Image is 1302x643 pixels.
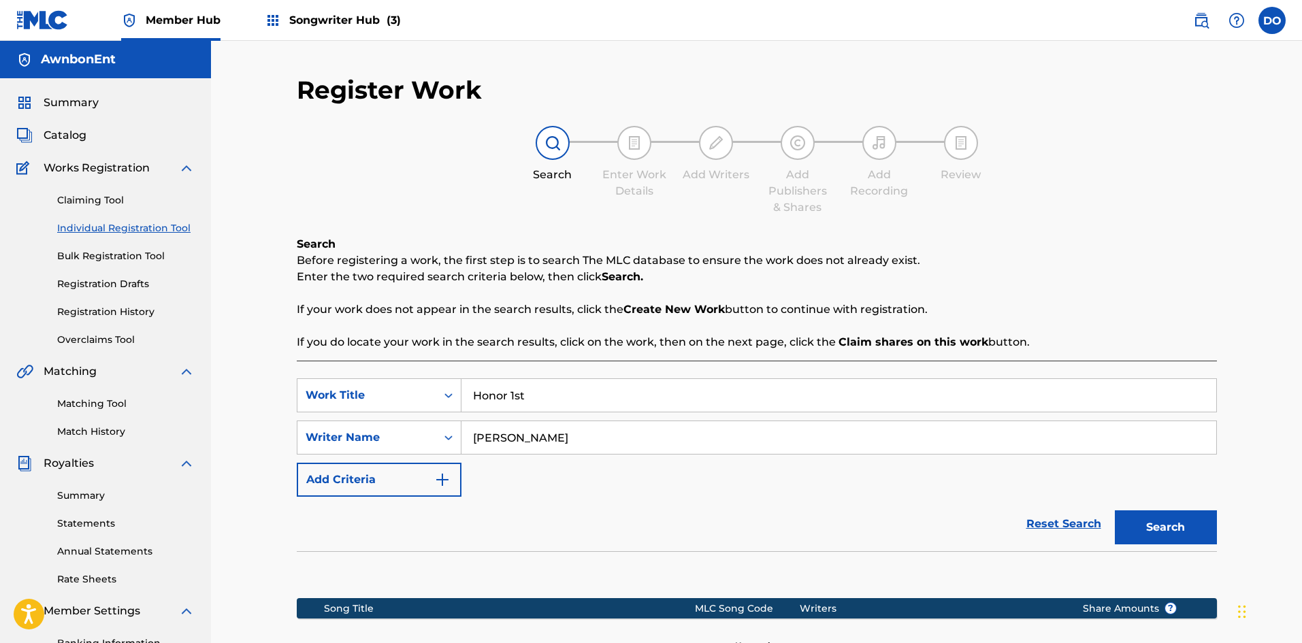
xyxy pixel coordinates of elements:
button: Add Criteria [297,463,461,497]
p: If your work does not appear in the search results, click the button to continue with registration. [297,301,1217,318]
div: Add Writers [682,167,750,183]
div: Add Recording [845,167,913,199]
div: Work Title [306,387,428,403]
a: Reset Search [1020,509,1108,539]
img: expand [178,455,195,472]
a: Annual Statements [57,544,195,559]
span: Member Hub [146,12,221,28]
img: Royalties [16,455,33,472]
span: ? [1165,603,1176,614]
span: Share Amounts [1083,601,1177,616]
img: Accounts [16,52,33,68]
img: expand [178,603,195,619]
a: Public Search [1188,7,1215,34]
span: (3) [387,14,401,27]
img: 9d2ae6d4665cec9f34b9.svg [434,472,451,488]
div: Writers [800,601,1062,616]
img: MLC Logo [16,10,69,30]
div: Search [519,167,587,183]
img: Works Registration [16,160,34,176]
b: Search [297,237,336,250]
p: Before registering a work, the first step is to search The MLC database to ensure the work does n... [297,252,1217,269]
a: Rate Sheets [57,572,195,587]
img: Top Rightsholders [265,12,281,29]
a: Match History [57,425,195,439]
span: Royalties [44,455,94,472]
a: Summary [57,489,195,503]
img: step indicator icon for Add Recording [871,135,888,151]
img: Matching [16,363,33,380]
img: step indicator icon for Enter Work Details [626,135,642,151]
div: Writer Name [306,429,428,446]
strong: Create New Work [623,303,725,316]
div: Add Publishers & Shares [764,167,832,216]
span: Matching [44,363,97,380]
div: Drag [1238,591,1246,632]
img: step indicator icon for Review [953,135,969,151]
img: step indicator icon for Add Writers [708,135,724,151]
a: Claiming Tool [57,193,195,208]
a: SummarySummary [16,95,99,111]
h5: AwnbonEnt [41,52,116,67]
span: Member Settings [44,603,140,619]
p: If you do locate your work in the search results, click on the work, then on the next page, click... [297,334,1217,350]
button: Search [1115,510,1217,544]
span: Songwriter Hub [289,12,401,28]
a: Individual Registration Tool [57,221,195,235]
div: MLC Song Code [695,601,800,616]
div: Review [927,167,995,183]
img: Summary [16,95,33,111]
div: Enter Work Details [600,167,668,199]
div: User Menu [1258,7,1286,34]
a: Matching Tool [57,397,195,411]
img: Member Settings [16,603,33,619]
p: Enter the two required search criteria below, then click [297,269,1217,285]
img: help [1228,12,1245,29]
a: Registration History [57,305,195,319]
a: Statements [57,516,195,531]
strong: Claim shares on this work [839,335,988,348]
img: Catalog [16,127,33,144]
a: Registration Drafts [57,277,195,291]
img: step indicator icon for Search [544,135,561,151]
strong: Search. [602,270,643,283]
span: Works Registration [44,160,150,176]
img: step indicator icon for Add Publishers & Shares [790,135,806,151]
a: Overclaims Tool [57,333,195,347]
div: Song Title [324,601,695,616]
span: Summary [44,95,99,111]
iframe: Chat Widget [1234,578,1302,643]
img: expand [178,363,195,380]
span: Catalog [44,127,86,144]
iframe: Resource Center [1264,427,1302,536]
form: Search Form [297,378,1217,551]
a: Bulk Registration Tool [57,249,195,263]
img: expand [178,160,195,176]
div: Help [1223,7,1250,34]
h2: Register Work [297,75,482,105]
img: search [1193,12,1209,29]
img: Top Rightsholder [121,12,137,29]
a: CatalogCatalog [16,127,86,144]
